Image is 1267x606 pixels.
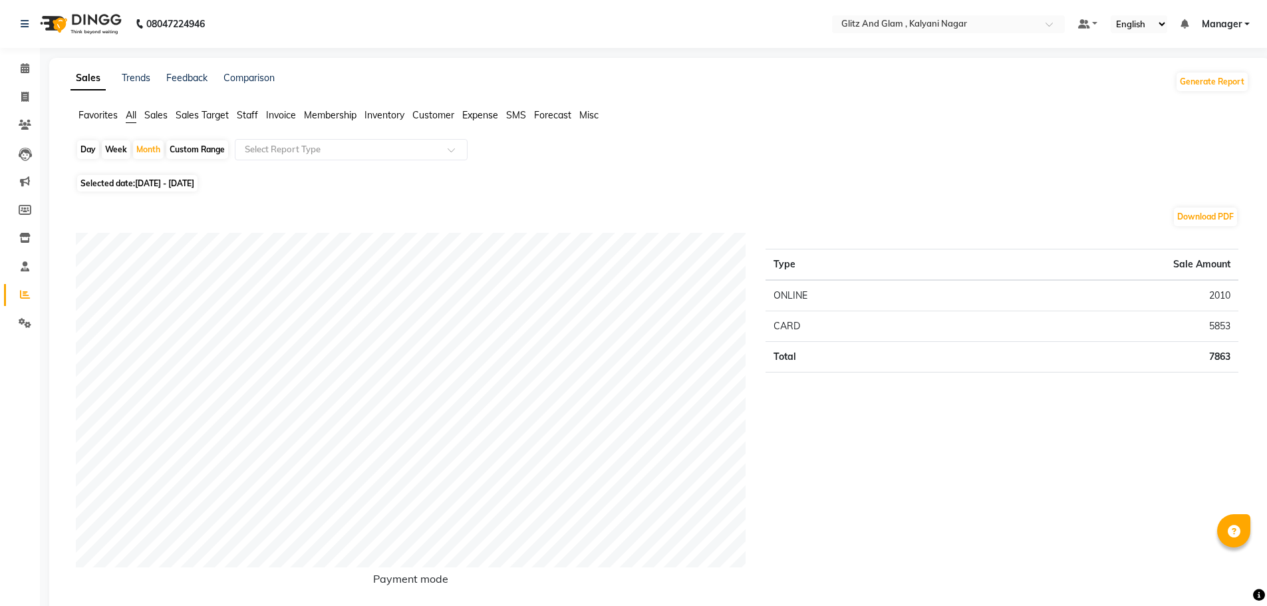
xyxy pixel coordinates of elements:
[102,140,130,159] div: Week
[77,175,198,192] span: Selected date:
[766,280,957,311] td: ONLINE
[412,109,454,121] span: Customer
[237,109,258,121] span: Staff
[34,5,125,43] img: logo
[304,109,356,121] span: Membership
[766,342,957,373] td: Total
[1174,208,1237,226] button: Download PDF
[957,342,1238,373] td: 7863
[579,109,599,121] span: Misc
[146,5,205,43] b: 08047224946
[534,109,571,121] span: Forecast
[957,249,1238,281] th: Sale Amount
[70,67,106,90] a: Sales
[364,109,404,121] span: Inventory
[1177,73,1248,91] button: Generate Report
[957,280,1238,311] td: 2010
[122,72,150,84] a: Trends
[766,311,957,342] td: CARD
[266,109,296,121] span: Invoice
[166,72,208,84] a: Feedback
[78,109,118,121] span: Favorites
[1202,17,1242,31] span: Manager
[133,140,164,159] div: Month
[176,109,229,121] span: Sales Target
[77,140,99,159] div: Day
[166,140,228,159] div: Custom Range
[1211,553,1254,593] iframe: chat widget
[135,178,194,188] span: [DATE] - [DATE]
[76,573,746,591] h6: Payment mode
[126,109,136,121] span: All
[957,311,1238,342] td: 5853
[766,249,957,281] th: Type
[462,109,498,121] span: Expense
[144,109,168,121] span: Sales
[223,72,275,84] a: Comparison
[506,109,526,121] span: SMS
